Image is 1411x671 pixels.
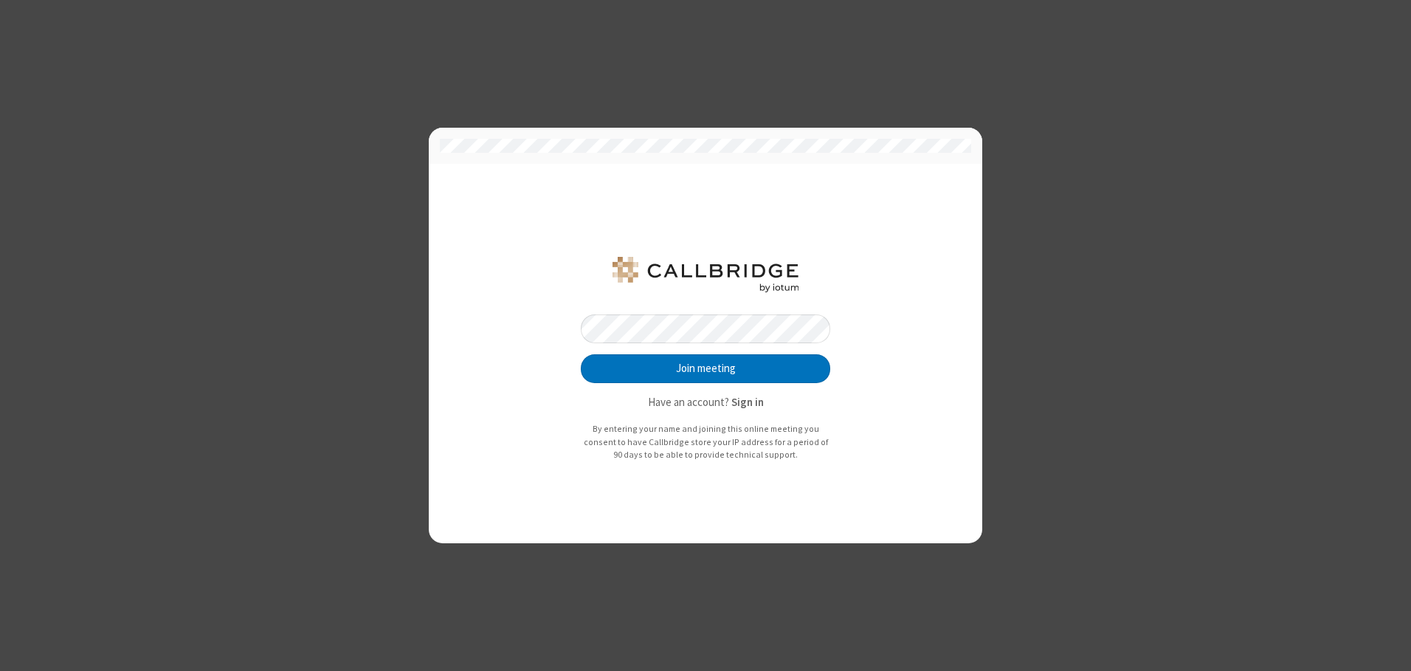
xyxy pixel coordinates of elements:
button: Join meeting [581,354,830,384]
button: Sign in [731,394,764,411]
strong: Sign in [731,395,764,409]
p: Have an account? [581,394,830,411]
img: QA Selenium DO NOT DELETE OR CHANGE [610,257,801,292]
p: By entering your name and joining this online meeting you consent to have Callbridge store your I... [581,422,830,461]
